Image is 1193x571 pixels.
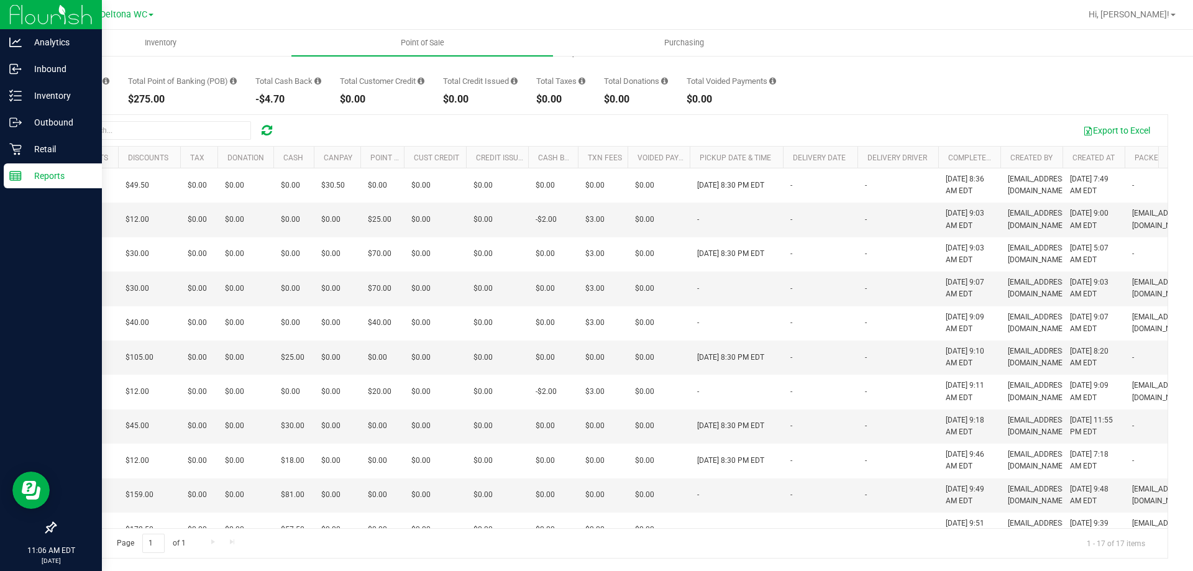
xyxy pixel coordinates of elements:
span: - [790,317,792,329]
a: Cust Credit [414,153,459,162]
span: [EMAIL_ADDRESS][DOMAIN_NAME] [1008,242,1068,266]
span: [EMAIL_ADDRESS][DOMAIN_NAME] [1008,345,1068,369]
span: - [1132,455,1134,467]
span: [DATE] 9:39 AM EDT [1070,518,1117,541]
span: $0.00 [411,283,431,295]
span: $45.00 [126,420,149,432]
div: 11 [130,47,198,57]
span: [EMAIL_ADDRESS][DOMAIN_NAME] [1008,449,1068,472]
span: [DATE] 8:36 AM EDT [946,173,993,197]
span: [EMAIL_ADDRESS][DOMAIN_NAME] [1008,276,1068,300]
span: - [865,248,867,260]
span: - [790,180,792,191]
span: $0.00 [321,283,341,295]
a: Discounts [128,153,168,162]
span: - [697,524,699,536]
i: Sum of all voided payment transaction amounts, excluding tips and transaction fees, for all purch... [769,77,776,85]
span: - [790,283,792,295]
span: $0.00 [281,386,300,398]
div: Total Customer Credit [340,77,424,85]
span: $40.00 [126,317,149,329]
inline-svg: Outbound [9,116,22,129]
span: $0.00 [321,248,341,260]
div: -$4.70 [255,94,321,104]
span: - [790,420,792,432]
span: [EMAIL_ADDRESS][DOMAIN_NAME] [1008,380,1068,403]
iframe: Resource center [12,472,50,509]
span: $0.00 [473,248,493,260]
span: $3.00 [585,248,605,260]
span: [DATE] 8:30 PM EDT [697,352,764,363]
span: [DATE] 8:30 PM EDT [697,248,764,260]
a: Donation [227,153,264,162]
span: $0.00 [281,180,300,191]
span: $0.00 [536,489,555,501]
span: [DATE] 9:00 AM EDT [1070,208,1117,231]
span: $0.00 [635,489,654,501]
a: Completed At [948,153,1002,162]
input: Search... [65,121,251,140]
span: [DATE] 9:09 AM EDT [1070,380,1117,403]
p: Analytics [22,35,96,50]
span: - [1132,352,1134,363]
span: $0.00 [411,214,431,226]
span: $0.00 [536,455,555,467]
button: Export to Excel [1075,120,1158,141]
span: $0.00 [536,524,555,536]
p: [DATE] [6,556,96,565]
span: [DATE] 9:48 AM EDT [1070,483,1117,507]
span: $0.00 [585,455,605,467]
i: Sum of the successful, non-voided CanPay payment transactions for all purchases in the date range. [103,77,109,85]
span: $0.00 [635,248,654,260]
span: $0.00 [188,386,207,398]
span: $0.00 [585,524,605,536]
span: $0.00 [473,386,493,398]
span: $0.00 [321,489,341,501]
span: - [790,214,792,226]
span: [EMAIL_ADDRESS][DOMAIN_NAME] [1132,311,1192,335]
span: [DATE] 9:51 AM EDT [946,518,993,541]
div: $1,074.25 [561,47,625,57]
span: $0.00 [411,489,431,501]
span: Page of 1 [106,534,196,553]
a: Cash [283,153,303,162]
span: [EMAIL_ADDRESS][DOMAIN_NAME] [1132,276,1192,300]
span: $0.00 [473,214,493,226]
span: [EMAIL_ADDRESS][DOMAIN_NAME] [1132,518,1192,541]
span: [DATE] 9:49 AM EDT [946,483,993,507]
span: $0.00 [473,283,493,295]
inline-svg: Analytics [9,36,22,48]
span: $0.00 [225,248,244,260]
div: Total Voided Payments [687,77,776,85]
span: [EMAIL_ADDRESS][DOMAIN_NAME] [1008,414,1068,438]
span: $0.00 [635,352,654,363]
i: Sum of the successful, non-voided payments using account credit for all purchases in the date range. [418,77,424,85]
span: [DATE] 8:30 PM EDT [697,455,764,467]
p: Inventory [22,88,96,103]
span: $0.00 [225,455,244,467]
span: [DATE] 8:30 PM EDT [697,180,764,191]
span: $0.00 [473,489,493,501]
span: $0.00 [225,214,244,226]
span: $0.00 [411,524,431,536]
a: Point of Sale [291,30,553,56]
span: $0.00 [321,317,341,329]
span: - [790,455,792,467]
span: $0.00 [188,317,207,329]
a: Credit Issued [476,153,528,162]
span: $0.00 [225,283,244,295]
span: $0.00 [635,317,654,329]
a: Tax [190,153,204,162]
span: $0.00 [635,455,654,467]
span: - [790,524,792,536]
span: $0.00 [225,386,244,398]
span: $0.00 [473,420,493,432]
i: Sum of all round-up-to-next-dollar total price adjustments for all purchases in the date range. [661,77,668,85]
span: - [697,214,699,226]
i: Sum of all account credit issued for all refunds from returned purchases in the date range. [511,77,518,85]
span: $70.00 [368,283,391,295]
span: $0.00 [281,283,300,295]
a: Delivery Date [793,153,846,162]
div: $275.00 [128,94,237,104]
span: Purchasing [647,37,721,48]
